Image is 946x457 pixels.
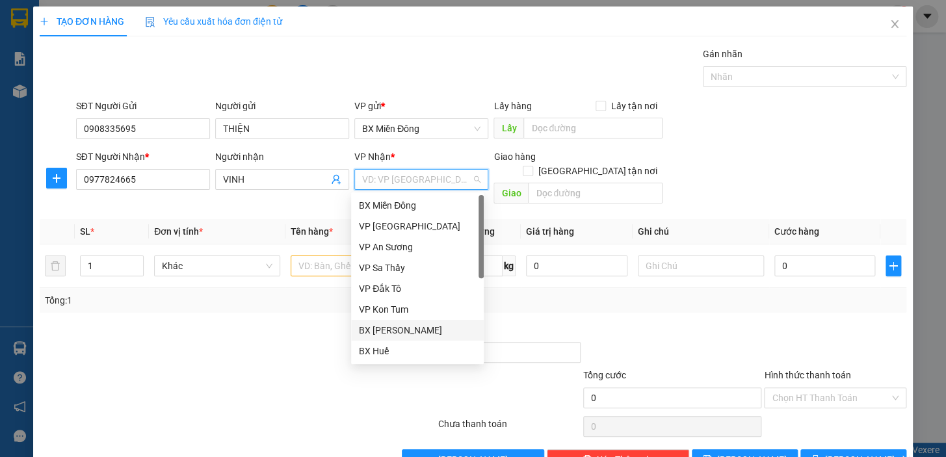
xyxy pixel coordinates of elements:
span: Đơn vị tính [154,226,203,237]
span: plus [40,17,49,26]
div: BX Miền Đông [359,198,476,213]
label: Hình thức thanh toán [764,370,850,380]
span: Cước hàng [774,226,819,237]
span: close [889,19,900,29]
span: Giao hàng [493,151,535,162]
input: Dọc đường [523,118,663,138]
div: BX Phạm Văn Đồng [351,320,484,341]
span: TẠO ĐƠN HÀNG [40,16,124,27]
span: user-add [331,174,341,185]
div: VP Kon Tum [351,299,484,320]
span: Giao [493,183,528,203]
div: VP Kon Tum [359,302,476,317]
li: VP BX Miền Đông [7,55,90,70]
div: BX Huế [359,344,476,358]
b: [PERSON_NAME] [101,86,170,96]
li: Tân Anh [7,7,189,31]
div: Người gửi [215,99,349,113]
span: Giá trị hàng [526,226,574,237]
span: kg [503,255,516,276]
span: SL [80,226,90,237]
span: environment [90,86,99,96]
div: VP Đắk Tô [359,281,476,296]
div: VP Đắk Tô [351,278,484,299]
div: Chưa thanh toán [437,417,582,439]
span: Yêu cầu xuất hóa đơn điện tử [145,16,282,27]
li: VP BX [PERSON_NAME] [90,55,173,84]
button: plus [46,168,67,189]
div: VP An Sương [359,240,476,254]
span: BX Miền Đông [362,119,480,138]
img: icon [145,17,155,27]
button: plus [886,255,901,276]
span: VP Nhận [354,151,391,162]
div: BX Miền Đông [351,195,484,216]
b: Dãy 3 A6 trong BXMĐ cũ [7,72,77,96]
img: logo.jpg [7,7,52,52]
span: environment [7,72,16,81]
input: Ghi Chú [638,255,764,276]
div: VP An Sương [351,237,484,257]
div: SĐT Người Gửi [76,99,210,113]
th: Ghi chú [633,219,769,244]
span: Tên hàng [291,226,333,237]
input: VD: Bàn, Ghế [291,255,417,276]
div: VP Sa Thầy [351,257,484,278]
span: [GEOGRAPHIC_DATA] tận nơi [533,164,663,178]
span: plus [886,261,900,271]
input: 0 [526,255,627,276]
label: Gán nhãn [703,49,742,59]
span: Lấy tận nơi [606,99,663,113]
button: Close [876,7,913,43]
div: VP gửi [354,99,488,113]
span: plus [47,173,66,183]
div: Người nhận [215,150,349,164]
div: SĐT Người Nhận [76,150,210,164]
div: VP [GEOGRAPHIC_DATA] [359,219,476,233]
div: Tổng: 1 [45,293,366,307]
input: Dọc đường [528,183,663,203]
div: BX Huế [351,341,484,361]
span: Tổng cước [583,370,626,380]
span: Khác [162,256,272,276]
span: Lấy hàng [493,101,531,111]
button: delete [45,255,66,276]
div: VP Đà Nẵng [351,216,484,237]
span: Lấy [493,118,523,138]
div: VP Sa Thầy [359,261,476,275]
div: BX [PERSON_NAME] [359,323,476,337]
